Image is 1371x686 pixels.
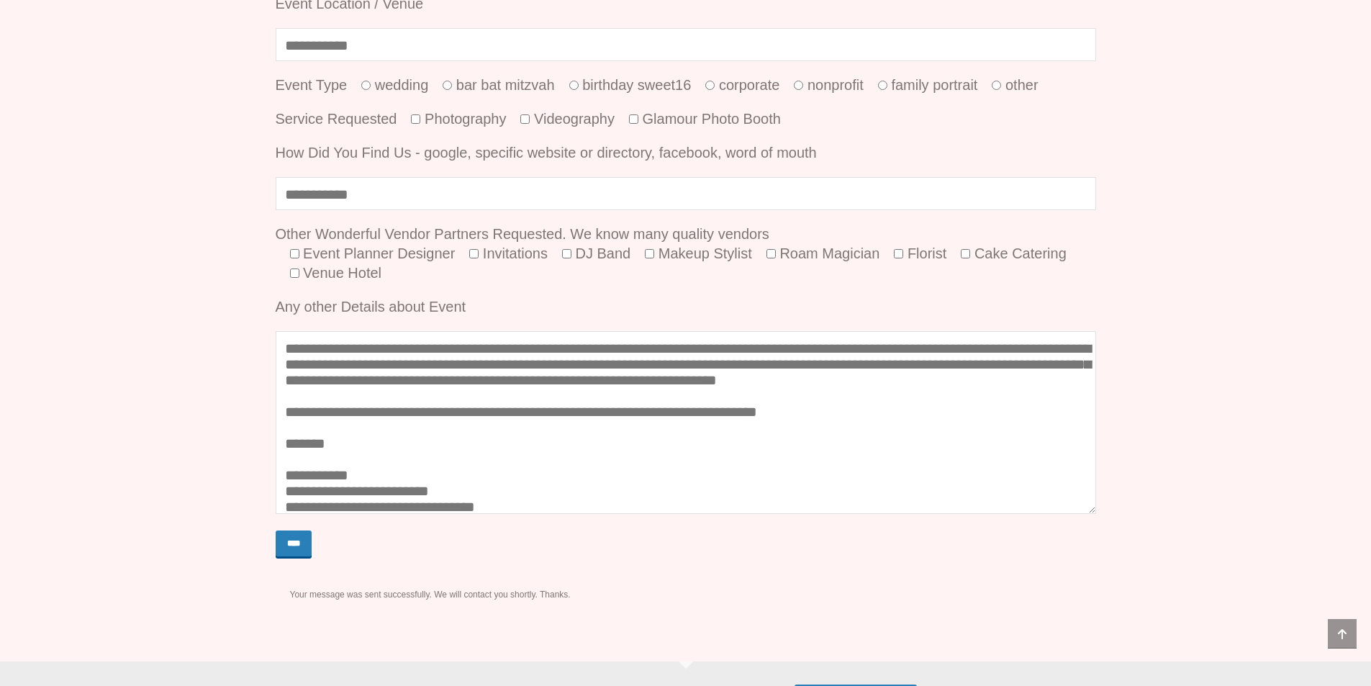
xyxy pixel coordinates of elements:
span: wedding [371,77,428,93]
span: Videography [530,111,615,127]
span: Cake Catering [970,245,1066,261]
div: Your message was sent successfully. We will contact you shortly. Thanks. [276,578,1096,611]
span: birthday sweet16 [579,77,692,93]
span: other [1001,77,1038,93]
span: Photography [420,111,506,127]
span: Venue Hotel [299,265,382,281]
p: Event Type [276,76,1096,95]
span: nonprofit [803,77,863,93]
span: Makeup Stylist [654,245,752,261]
span: DJ Band [571,245,630,261]
span: Florist [903,245,946,261]
p: Other Wonderful Vendor Partners Requested. We know many quality vendors [276,225,1096,283]
p: Any other Details about Event [276,297,1096,317]
span: Invitations [479,245,548,261]
p: How Did You Find Us - google, specific website or directory, facebook, word of mouth [276,143,1096,163]
p: Service Requested [276,109,1096,129]
span: corporate [715,77,779,93]
span: Roam Magician [776,245,880,261]
span: family portrait [887,77,978,93]
span: Event Planner Designer [299,245,456,261]
span: bar bat mitzvah [452,77,554,93]
span: Glamour Photo Booth [638,111,781,127]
